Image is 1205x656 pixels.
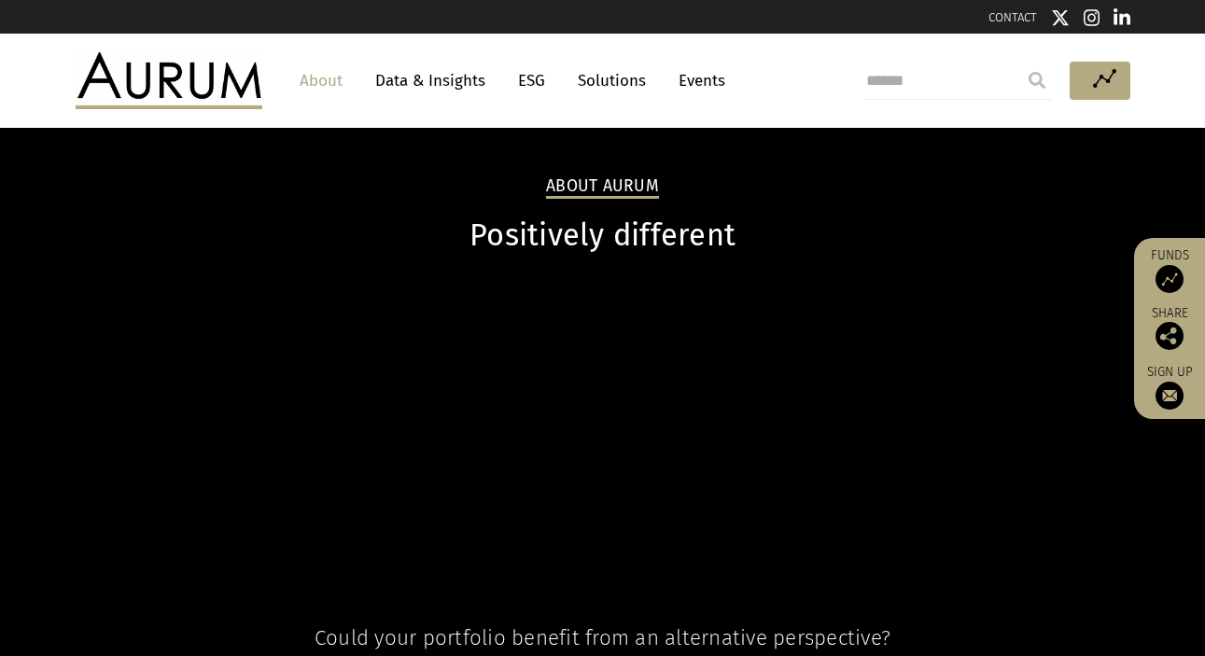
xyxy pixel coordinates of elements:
img: Aurum [76,52,262,108]
a: ESG [509,63,554,98]
input: Submit [1018,62,1056,99]
img: Linkedin icon [1114,8,1130,27]
div: Share [1143,307,1196,350]
h4: Could your portfolio benefit from an alternative perspective? [76,625,1130,650]
img: Instagram icon [1084,8,1100,27]
a: About [290,63,352,98]
a: Events [669,63,725,98]
a: Solutions [568,63,655,98]
a: CONTACT [988,10,1037,24]
h2: About Aurum [546,176,659,199]
img: Twitter icon [1051,8,1070,27]
a: Data & Insights [366,63,495,98]
a: Funds [1143,247,1196,293]
h1: Positively different [76,217,1130,254]
img: Access Funds [1156,265,1184,293]
a: Sign up [1143,364,1196,410]
img: Share this post [1156,322,1184,350]
img: Sign up to our newsletter [1156,382,1184,410]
